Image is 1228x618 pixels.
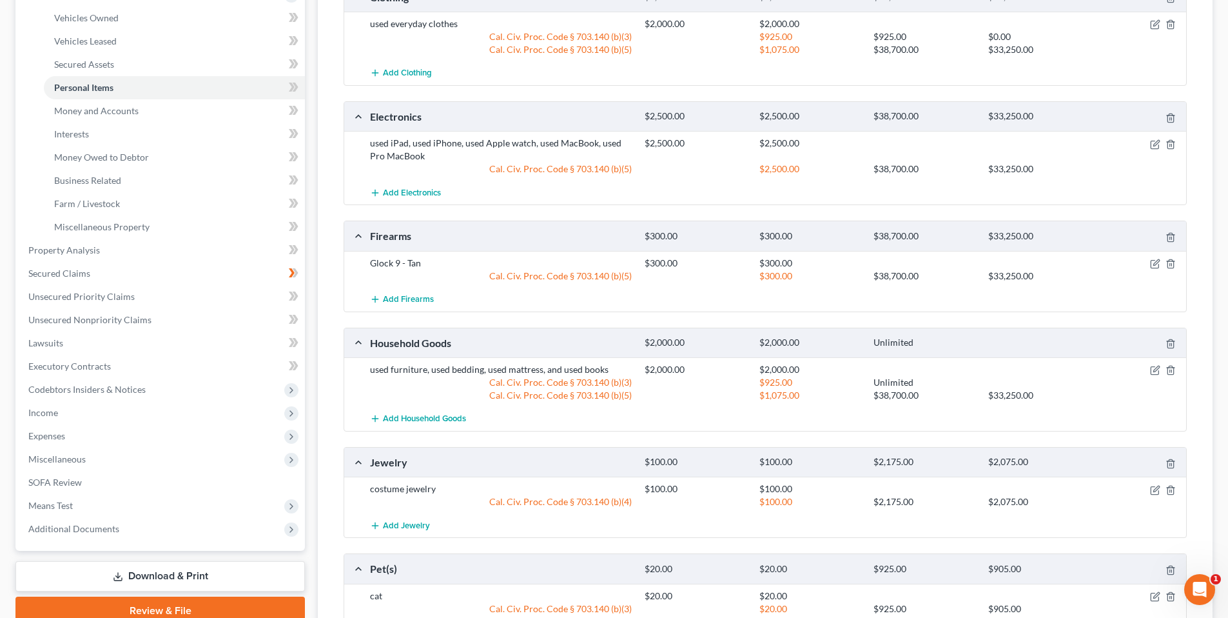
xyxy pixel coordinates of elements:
a: Vehicles Leased [44,30,305,53]
div: Cal. Civ. Proc. Code § 703.140 (b)(5) [364,270,638,283]
div: Electronics [364,110,638,123]
div: costume jewelry [364,483,638,495]
span: Codebtors Insiders & Notices [28,384,146,395]
button: Add Firearms [370,288,434,312]
div: Glock 9 - Tan [364,257,638,270]
div: $1,075.00 [753,389,867,402]
div: Cal. Civ. Proc. Code § 703.140 (b)(5) [364,163,638,175]
span: Farm / Livestock [54,198,120,209]
div: $2,500.00 [753,137,867,150]
div: $20.00 [753,563,867,575]
div: $2,000.00 [753,337,867,349]
button: Add Jewelry [370,513,430,537]
div: $38,700.00 [867,163,981,175]
div: $33,250.00 [982,43,1096,56]
span: Miscellaneous [28,454,86,464]
div: $2,500.00 [638,137,752,150]
div: $300.00 [753,230,867,243]
a: Business Related [44,169,305,192]
div: $38,700.00 [867,43,981,56]
div: $2,000.00 [753,363,867,376]
div: $33,250.00 [982,110,1096,123]
iframe: Intercom live chat [1184,574,1215,605]
div: $33,250.00 [982,230,1096,243]
div: $33,250.00 [982,270,1096,283]
button: Add Household Goods [370,407,466,431]
span: Money Owed to Debtor [54,152,149,163]
div: $1,075.00 [753,43,867,56]
span: Executory Contracts [28,361,111,372]
div: $38,700.00 [867,110,981,123]
div: $33,250.00 [982,163,1096,175]
a: Unsecured Priority Claims [18,285,305,308]
div: Unlimited [867,376,981,389]
a: Money Owed to Debtor [44,146,305,169]
span: Personal Items [54,82,113,93]
span: Add Household Goods [383,414,466,424]
div: $300.00 [638,230,752,243]
a: Personal Items [44,76,305,99]
div: Firearms [364,229,638,243]
div: $925.00 [753,376,867,389]
span: Secured Assets [54,59,114,70]
div: Pet(s) [364,562,638,575]
div: $2,500.00 [753,163,867,175]
span: Vehicles Owned [54,12,119,23]
div: $2,500.00 [638,110,752,123]
a: Farm / Livestock [44,192,305,215]
div: $300.00 [638,257,752,270]
div: $2,000.00 [753,17,867,30]
div: Cal. Civ. Proc. Code § 703.140 (b)(5) [364,43,638,56]
div: $300.00 [753,257,867,270]
div: $38,700.00 [867,389,981,402]
div: $38,700.00 [867,230,981,243]
div: $20.00 [753,603,867,615]
div: $2,175.00 [867,456,981,468]
a: Money and Accounts [44,99,305,123]
span: Means Test [28,500,73,511]
div: Unlimited [867,337,981,349]
div: $925.00 [867,30,981,43]
a: Secured Claims [18,262,305,285]
div: $905.00 [982,563,1096,575]
span: Add Jewelry [383,521,430,531]
div: $925.00 [867,563,981,575]
a: Download & Print [15,561,305,592]
a: Lawsuits [18,332,305,355]
span: Interests [54,128,89,139]
span: Additional Documents [28,523,119,534]
a: SOFA Review [18,471,305,494]
div: $2,000.00 [638,17,752,30]
span: Lawsuits [28,337,63,348]
div: $0.00 [982,30,1096,43]
span: Money and Accounts [54,105,139,116]
a: Secured Assets [44,53,305,76]
div: cat [364,590,638,603]
span: Property Analysis [28,244,100,255]
span: Add Clothing [383,68,432,79]
div: Cal. Civ. Proc. Code § 703.140 (b)(3) [364,30,638,43]
a: Miscellaneous Property [44,215,305,239]
span: Vehicles Leased [54,35,117,46]
div: $100.00 [638,483,752,495]
a: Interests [44,123,305,146]
div: $20.00 [638,590,752,603]
span: Add Firearms [383,294,434,304]
span: Business Related [54,175,121,186]
div: $20.00 [753,590,867,603]
a: Executory Contracts [18,355,305,378]
span: Unsecured Nonpriority Claims [28,314,151,325]
span: Secured Claims [28,268,90,279]
a: Property Analysis [18,239,305,262]
div: $2,000.00 [638,363,752,376]
div: Cal. Civ. Proc. Code § 703.140 (b)(5) [364,389,638,402]
span: Miscellaneous Property [54,221,150,232]
div: $2,175.00 [867,495,981,508]
div: Jewelry [364,455,638,469]
span: Income [28,407,58,418]
span: Expenses [28,430,65,441]
div: $905.00 [982,603,1096,615]
span: SOFA Review [28,477,82,488]
div: Household Goods [364,336,638,350]
div: $33,250.00 [982,389,1096,402]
